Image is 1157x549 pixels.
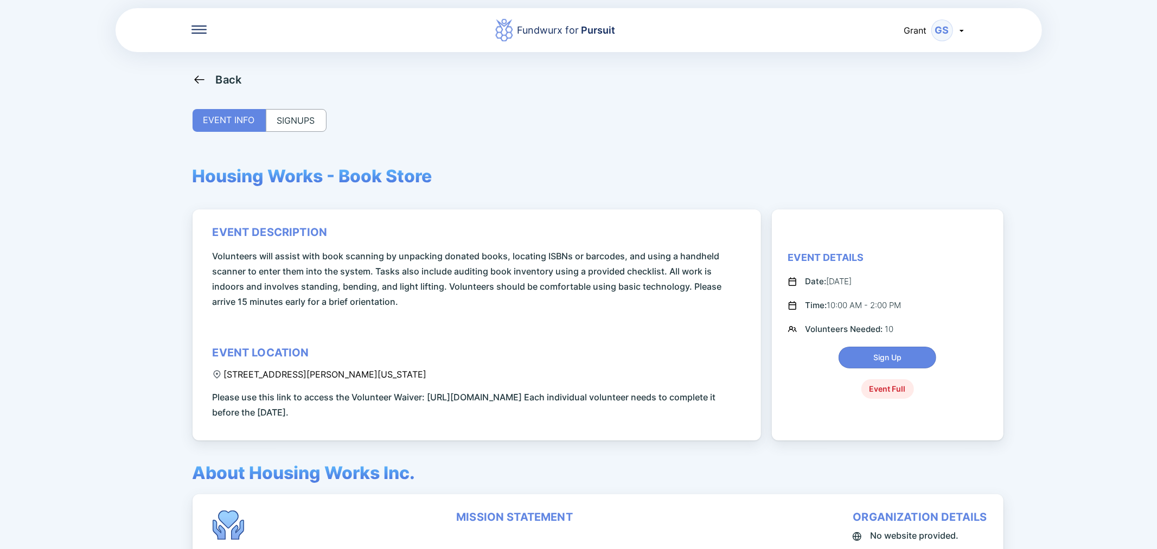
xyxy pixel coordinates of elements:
[806,300,827,310] span: Time:
[873,352,902,363] span: Sign Up
[806,275,852,288] div: [DATE]
[213,390,745,420] span: Please use this link to access the Volunteer Waiver: [URL][DOMAIN_NAME] Each individual volunteer...
[861,379,914,399] div: Event Full
[193,109,266,132] div: EVENT INFO
[870,528,958,543] span: No website provided.
[266,109,327,132] div: SIGNUPS
[456,510,573,524] div: mission statement
[806,276,827,286] span: Date:
[788,251,864,264] div: Event Details
[213,248,745,309] span: Volunteers will assist with book scanning by unpacking donated books, locating ISBNs or barcodes,...
[853,510,987,524] div: organization details
[213,346,309,359] div: event location
[213,226,328,239] div: event description
[806,323,894,336] div: 10
[806,299,902,312] div: 10:00 AM - 2:00 PM
[193,165,432,187] span: Housing Works - Book Store
[579,24,616,36] span: Pursuit
[517,23,616,38] div: Fundwurx for
[193,462,416,483] span: About Housing Works Inc.
[839,347,936,368] button: Sign Up
[806,324,885,334] span: Volunteers Needed:
[216,73,242,86] div: Back
[931,20,953,41] div: GS
[213,369,427,380] div: [STREET_ADDRESS][PERSON_NAME][US_STATE]
[904,25,927,36] span: Grant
